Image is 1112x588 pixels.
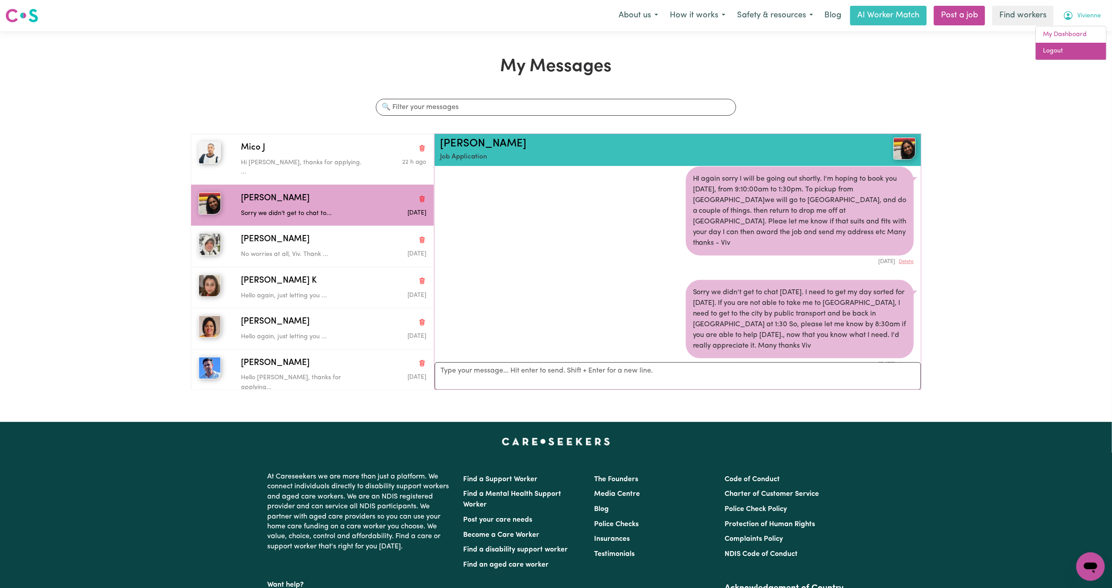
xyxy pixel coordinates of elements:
[899,258,914,266] button: Delete
[407,333,426,339] span: Message sent on July 4, 2025
[376,99,736,116] input: 🔍 Filter your messages
[899,361,914,369] button: Delete
[241,291,364,301] p: Hello again, just letting you ...
[464,516,533,523] a: Post your care needs
[686,255,914,266] div: [DATE]
[1036,43,1106,60] a: Logout
[819,6,847,25] a: Blog
[686,280,914,358] div: Sorry we didn't get to chat [DATE]. I need to get my day sorted for [DATE]. If you are not able t...
[686,358,914,369] div: [DATE]
[407,210,426,216] span: Message sent on July 4, 2025
[199,233,221,255] img: Mel Clyde J
[191,226,434,267] button: Mel Clyde J[PERSON_NAME]Delete conversationNo worries at all, Viv. Thank ...Message sent on July ...
[464,476,538,483] a: Find a Support Worker
[418,357,426,369] button: Delete conversation
[402,159,426,165] span: Message sent on August 0, 2025
[992,6,1054,25] a: Find workers
[725,476,780,483] a: Code of Conduct
[594,491,640,498] a: Media Centre
[664,6,731,25] button: How it works
[241,158,364,177] p: Hi [PERSON_NAME], thanks for applying. ...
[594,506,609,513] a: Blog
[241,373,364,392] p: Hello [PERSON_NAME], thanks for applying...
[241,192,310,205] span: [PERSON_NAME]
[418,275,426,287] button: Delete conversation
[241,233,310,246] span: [PERSON_NAME]
[268,468,453,555] p: At Careseekers we are more than just a platform. We connect individuals directly to disability su...
[725,535,783,543] a: Complaints Policy
[5,8,38,24] img: Careseekers logo
[418,316,426,328] button: Delete conversation
[686,166,914,255] div: HI again sorry I will be going out shortly. I'm hoping to book you [DATE], from 9:10:00am to 1:30...
[725,506,787,513] a: Police Check Policy
[1076,552,1105,581] iframe: Button to launch messaging window, conversation in progress
[191,134,434,185] button: Mico JMico JDelete conversationHi [PERSON_NAME], thanks for applying. ...Message sent on August 0...
[934,6,985,25] a: Post a job
[725,491,819,498] a: Charter of Customer Service
[199,142,221,164] img: Mico J
[241,250,364,260] p: No worries at all, Viv. Thank ...
[407,251,426,257] span: Message sent on July 4, 2025
[191,267,434,308] button: Manpreet K[PERSON_NAME] KDelete conversationHello again, just letting you ...Message sent on July...
[613,6,664,25] button: About us
[199,192,221,215] img: Stella B
[464,546,568,553] a: Find a disability support worker
[464,561,549,568] a: Find an aged care worker
[241,332,364,342] p: Hello again, just letting you ...
[725,521,815,528] a: Protection of Human Rights
[241,142,265,154] span: Mico J
[199,357,221,379] img: Raj K
[464,491,562,508] a: Find a Mental Health Support Worker
[731,6,819,25] button: Safety & resources
[893,138,916,160] img: View Stella B's profile
[199,316,221,338] img: Ashika J
[502,438,610,445] a: Careseekers home page
[418,142,426,154] button: Delete conversation
[191,308,434,349] button: Ashika J[PERSON_NAME]Delete conversationHello again, just letting you ...Message sent on July 4, ...
[407,292,426,298] span: Message sent on July 4, 2025
[418,193,426,204] button: Delete conversation
[241,316,310,328] span: [PERSON_NAME]
[836,138,916,160] a: Stella B
[1077,11,1101,21] span: Vivienne
[1036,26,1106,43] a: My Dashboard
[407,374,426,380] span: Message sent on July 4, 2025
[725,551,798,558] a: NDIS Code of Conduct
[199,275,221,297] img: Manpreet K
[241,275,317,288] span: [PERSON_NAME] K
[850,6,927,25] a: AI Worker Match
[1035,26,1107,60] div: My Account
[594,521,639,528] a: Police Checks
[594,535,630,543] a: Insurances
[440,152,836,162] p: Job Application
[594,551,635,558] a: Testimonials
[1057,6,1107,25] button: My Account
[241,357,310,370] span: [PERSON_NAME]
[191,349,434,400] button: Raj K[PERSON_NAME]Delete conversationHello [PERSON_NAME], thanks for applying...Message sent on J...
[418,234,426,246] button: Delete conversation
[241,209,364,219] p: Sorry we didn't get to chat to...
[5,5,38,26] a: Careseekers logo
[464,531,540,539] a: Become a Care Worker
[191,56,921,77] h1: My Messages
[440,138,526,149] a: [PERSON_NAME]
[191,185,434,226] button: Stella B[PERSON_NAME]Delete conversationSorry we didn't get to chat to...Message sent on July 4, ...
[594,476,638,483] a: The Founders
